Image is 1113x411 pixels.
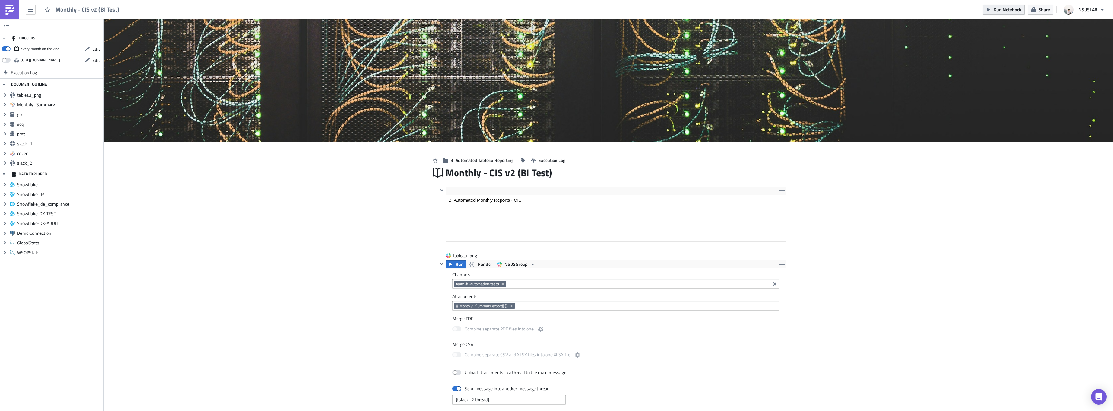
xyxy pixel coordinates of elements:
[17,131,102,137] span: pmt
[456,303,508,308] span: {{ Monthly_Summary.export() }}
[17,121,102,127] span: acq
[17,141,102,146] span: slack_1
[446,195,786,241] iframe: Rich Text Area
[1091,389,1107,405] div: Open Intercom Messenger
[438,187,446,194] button: Hide content
[538,157,565,164] span: Execution Log
[17,250,102,255] span: WSOPStats
[452,272,779,277] label: Channels
[17,201,102,207] span: Snowflake_de_compliance
[440,155,517,165] button: BI Automated Tableau Reporting
[92,46,100,52] span: Edit
[452,395,566,405] input: {{ slack_1.thread }}
[771,280,778,288] button: Clear selected items
[82,55,103,65] button: Edit
[452,316,779,321] label: Merge PDF
[1039,6,1050,13] span: Share
[452,370,566,375] label: Upload attachments in a thread to the main message
[456,260,464,268] span: Run
[574,351,581,359] button: Combine separate CSV and XLSX files into one XLSX file
[17,211,102,217] span: Snowflake-DX-TEST
[478,260,492,268] span: Render
[994,6,1021,13] span: Run Notebook
[92,57,100,64] span: Edit
[452,325,545,333] label: Combine separate PDF files into one
[1060,3,1108,17] button: NSUSLAB
[504,260,528,268] span: NSUSGroup
[17,221,102,226] span: Snowflake-DX-AUDIT
[446,260,466,268] button: Run
[11,32,35,44] div: TRIGGERS
[537,325,545,333] button: Combine separate PDF files into one
[11,79,47,90] div: DOCUMENT OUTLINE
[446,167,553,179] span: Monthly - CIS v2 (BI Test)
[17,150,102,156] span: cover
[5,5,15,15] img: PushMetrics
[17,160,102,166] span: slack_2
[55,6,120,13] span: Monthly - CIS v2 (BI Test)
[17,92,102,98] span: tableau_png
[438,260,446,268] button: Hide content
[17,182,102,188] span: Snowflake
[452,294,779,299] label: Attachments
[453,253,479,259] span: tableau_png
[450,157,513,164] span: BI Automated Tableau Reporting
[82,44,103,54] button: Edit
[104,19,1113,142] img: Cover Image
[983,5,1025,15] button: Run Notebook
[495,260,537,268] button: NSUSGroup
[11,168,47,180] div: DATA EXPLORER
[21,55,60,65] div: https://pushmetrics.io/api/v1/report/AklOnvyLV1/webhook?token=4bf52b91b72847d686905688ddf358ca
[500,281,506,287] button: Remove Tag
[17,230,102,236] span: Demo Connection
[452,351,581,359] label: Combine separate CSV and XLSX files into one XLSX file
[452,341,779,347] label: Merge CSV
[17,112,102,117] span: gp
[17,191,102,197] span: Snowflake CP
[21,44,59,54] div: every month on the 2nd
[1028,5,1053,15] button: Share
[17,240,102,246] span: GlobalStats
[1078,6,1097,13] span: NSUSLAB
[466,260,495,268] button: Render
[17,102,102,108] span: Monthly_Summary
[528,155,568,165] button: Execution Log
[11,67,37,79] span: Execution Log
[452,386,551,392] label: Send message into another message thread.
[456,281,499,287] span: team-bi-automation-tests
[509,303,515,309] button: Remove Tag
[1063,4,1074,15] img: Avatar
